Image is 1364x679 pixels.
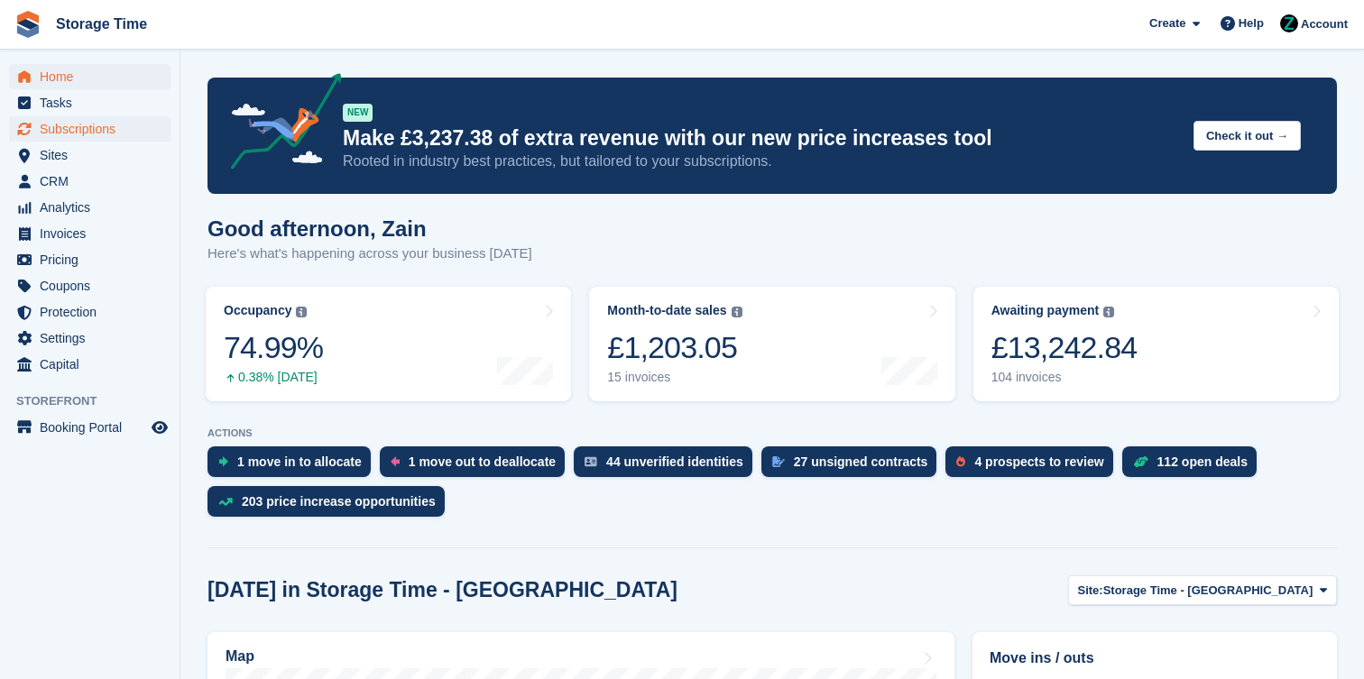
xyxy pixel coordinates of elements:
[9,221,170,246] a: menu
[40,116,148,142] span: Subscriptions
[40,90,148,115] span: Tasks
[1280,14,1298,32] img: Zain Sarwar
[9,415,170,440] a: menu
[991,303,1100,318] div: Awaiting payment
[9,326,170,351] a: menu
[40,169,148,194] span: CRM
[224,370,323,385] div: 0.38% [DATE]
[732,307,742,317] img: icon-info-grey-7440780725fd019a000dd9b08b2336e03edf1995a4989e88bcd33f0948082b44.svg
[343,125,1179,151] p: Make £3,237.38 of extra revenue with our new price increases tool
[207,446,380,486] a: 1 move in to allocate
[40,299,148,325] span: Protection
[1301,15,1348,33] span: Account
[218,456,228,467] img: move_ins_to_allocate_icon-fdf77a2bb77ea45bf5b3d319d69a93e2d87916cf1d5bf7949dd705db3b84f3ca.svg
[14,11,41,38] img: stora-icon-8386f47178a22dfd0bd8f6a31ec36ba5ce8667c1dd55bd0f319d3a0aa187defe.svg
[207,486,454,526] a: 203 price increase opportunities
[40,142,148,168] span: Sites
[1122,446,1266,486] a: 112 open deals
[607,329,742,366] div: £1,203.05
[237,454,362,469] div: 1 move in to allocate
[574,446,761,486] a: 44 unverified identities
[974,454,1103,469] div: 4 prospects to review
[9,352,170,377] a: menu
[40,415,148,440] span: Booking Portal
[16,392,180,410] span: Storefront
[772,456,785,467] img: contract_signature_icon-13c848040528278c33f63329250d36e43548de30e8caae1d1a13099fd9432cc5.svg
[9,64,170,89] a: menu
[40,352,148,377] span: Capital
[9,169,170,194] a: menu
[206,287,571,401] a: Occupancy 74.99% 0.38% [DATE]
[343,104,373,122] div: NEW
[391,456,400,467] img: move_outs_to_deallocate_icon-f764333ba52eb49d3ac5e1228854f67142a1ed5810a6f6cc68b1a99e826820c5.svg
[794,454,928,469] div: 27 unsigned contracts
[9,273,170,298] a: menu
[207,427,1337,439] p: ACTIONS
[585,456,597,467] img: verify_identity-adf6edd0f0f0b5bbfe63781bf79b02c33cf7c696d77639b501bdc392416b5a36.svg
[9,142,170,168] a: menu
[1103,582,1313,600] span: Storage Time - [GEOGRAPHIC_DATA]
[9,247,170,272] a: menu
[991,370,1138,385] div: 104 invoices
[40,247,148,272] span: Pricing
[1068,575,1338,605] button: Site: Storage Time - [GEOGRAPHIC_DATA]
[1157,454,1248,469] div: 112 open deals
[242,494,436,509] div: 203 price increase opportunities
[40,273,148,298] span: Coupons
[40,221,148,246] span: Invoices
[40,326,148,351] span: Settings
[296,307,307,317] img: icon-info-grey-7440780725fd019a000dd9b08b2336e03edf1995a4989e88bcd33f0948082b44.svg
[49,9,154,39] a: Storage Time
[956,456,965,467] img: prospect-51fa495bee0391a8d652442698ab0144808aea92771e9ea1ae160a38d050c398.svg
[1149,14,1185,32] span: Create
[9,299,170,325] a: menu
[1239,14,1264,32] span: Help
[589,287,954,401] a: Month-to-date sales £1,203.05 15 invoices
[218,498,233,506] img: price_increase_opportunities-93ffe204e8149a01c8c9dc8f82e8f89637d9d84a8eef4429ea346261dce0b2c0.svg
[343,151,1179,171] p: Rooted in industry best practices, but tailored to your subscriptions.
[606,454,743,469] div: 44 unverified identities
[207,578,677,602] h2: [DATE] in Storage Time - [GEOGRAPHIC_DATA]
[40,64,148,89] span: Home
[761,446,946,486] a: 27 unsigned contracts
[216,73,342,176] img: price-adjustments-announcement-icon-8257ccfd72463d97f412b2fc003d46551f7dbcb40ab6d574587a9cd5c0d94...
[224,303,291,318] div: Occupancy
[1133,455,1148,468] img: deal-1b604bf984904fb50ccaf53a9ad4b4a5d6e5aea283cecdc64d6e3604feb123c2.svg
[991,329,1138,366] div: £13,242.84
[1103,307,1114,317] img: icon-info-grey-7440780725fd019a000dd9b08b2336e03edf1995a4989e88bcd33f0948082b44.svg
[40,195,148,220] span: Analytics
[207,216,532,241] h1: Good afternoon, Zain
[1078,582,1103,600] span: Site:
[207,243,532,264] p: Here's what's happening across your business [DATE]
[9,195,170,220] a: menu
[945,446,1121,486] a: 4 prospects to review
[607,370,742,385] div: 15 invoices
[1193,121,1301,151] button: Check it out →
[149,417,170,438] a: Preview store
[990,647,1320,669] h2: Move ins / outs
[973,287,1339,401] a: Awaiting payment £13,242.84 104 invoices
[607,303,726,318] div: Month-to-date sales
[224,329,323,366] div: 74.99%
[9,116,170,142] a: menu
[226,648,254,665] h2: Map
[9,90,170,115] a: menu
[409,454,556,469] div: 1 move out to deallocate
[380,446,574,486] a: 1 move out to deallocate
